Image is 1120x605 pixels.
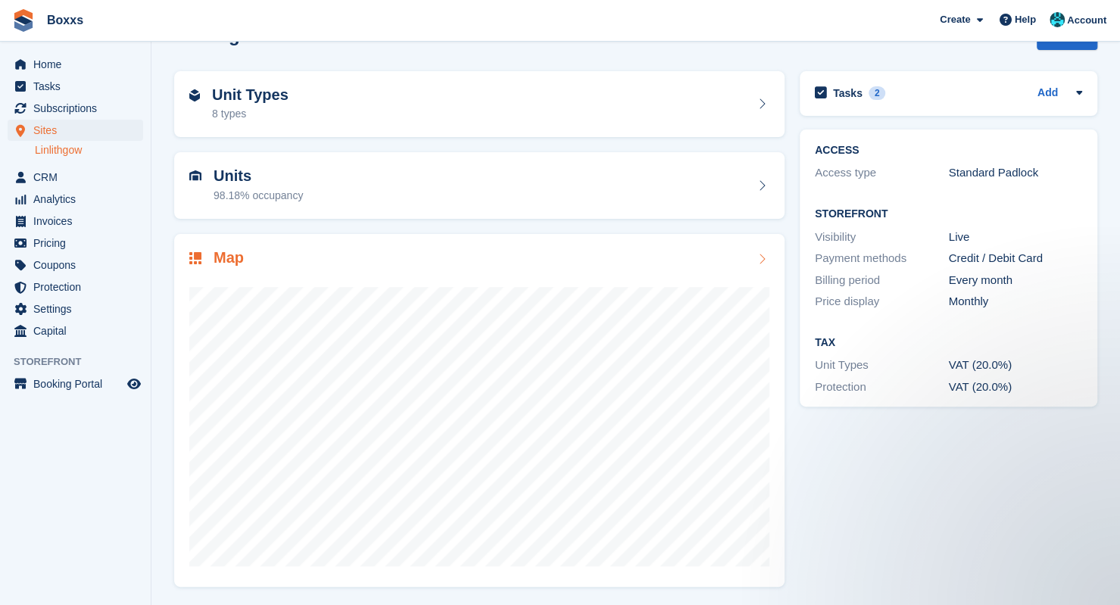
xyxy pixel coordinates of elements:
[949,164,1083,182] div: Standard Padlock
[14,354,151,370] span: Storefront
[949,379,1083,396] div: VAT (20.0%)
[33,120,124,141] span: Sites
[33,76,124,97] span: Tasks
[212,106,289,122] div: 8 types
[8,54,143,75] a: menu
[815,208,1082,220] h2: Storefront
[8,276,143,298] a: menu
[8,254,143,276] a: menu
[815,293,949,310] div: Price display
[12,9,35,32] img: stora-icon-8386f47178a22dfd0bd8f6a31ec36ba5ce8667c1dd55bd0f319d3a0aa187defe.svg
[8,120,143,141] a: menu
[815,379,949,396] div: Protection
[949,272,1083,289] div: Every month
[125,375,143,393] a: Preview store
[949,229,1083,246] div: Live
[33,54,124,75] span: Home
[174,152,785,219] a: Units 98.18% occupancy
[8,167,143,188] a: menu
[815,250,949,267] div: Payment methods
[212,86,289,104] h2: Unit Types
[8,373,143,394] a: menu
[33,298,124,320] span: Settings
[949,357,1083,374] div: VAT (20.0%)
[8,298,143,320] a: menu
[1015,12,1036,27] span: Help
[33,276,124,298] span: Protection
[189,252,201,264] img: map-icn-33ee37083ee616e46c38cad1a60f524a97daa1e2b2c8c0bc3eb3415660979fc1.svg
[33,167,124,188] span: CRM
[1050,12,1065,27] img: Graham Buchan
[189,89,200,101] img: unit-type-icn-2b2737a686de81e16bb02015468b77c625bbabd49415b5ef34ead5e3b44a266d.svg
[189,170,201,181] img: unit-icn-7be61d7bf1b0ce9d3e12c5938cc71ed9869f7b940bace4675aadf7bd6d80202e.svg
[8,211,143,232] a: menu
[214,167,303,185] h2: Units
[41,8,89,33] a: Boxxs
[33,320,124,341] span: Capital
[33,189,124,210] span: Analytics
[815,357,949,374] div: Unit Types
[8,76,143,97] a: menu
[815,229,949,246] div: Visibility
[815,145,1082,157] h2: ACCESS
[33,373,124,394] span: Booking Portal
[33,211,124,232] span: Invoices
[940,12,970,27] span: Create
[35,143,143,157] a: Linlithgow
[815,337,1082,349] h2: Tax
[8,320,143,341] a: menu
[33,232,124,254] span: Pricing
[174,234,785,588] a: Map
[214,188,303,204] div: 98.18% occupancy
[815,272,949,289] div: Billing period
[33,254,124,276] span: Coupons
[869,86,886,100] div: 2
[949,250,1083,267] div: Credit / Debit Card
[8,98,143,119] a: menu
[815,164,949,182] div: Access type
[8,189,143,210] a: menu
[949,293,1083,310] div: Monthly
[1037,85,1058,102] a: Add
[214,249,244,267] h2: Map
[8,232,143,254] a: menu
[1067,13,1106,28] span: Account
[33,98,124,119] span: Subscriptions
[833,86,863,100] h2: Tasks
[174,71,785,138] a: Unit Types 8 types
